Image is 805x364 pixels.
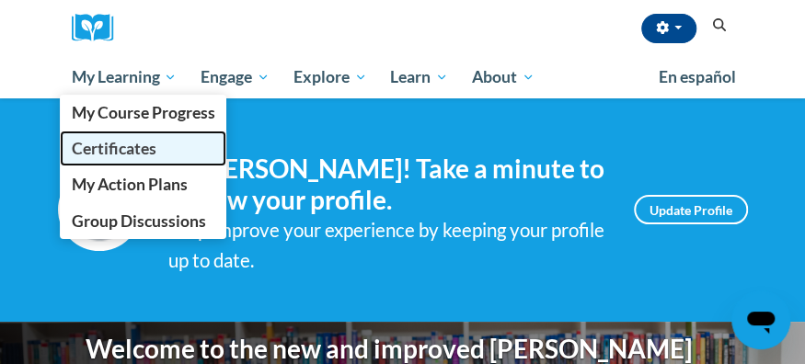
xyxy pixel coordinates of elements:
img: Logo brand [72,14,127,42]
span: My Learning [71,66,177,88]
a: Cox Campus [72,14,127,42]
a: Update Profile [634,195,748,224]
a: My Course Progress [60,95,227,131]
a: Explore [282,56,379,98]
button: Account Settings [641,14,696,43]
span: My Course Progress [71,103,214,122]
div: Main menu [58,56,748,98]
a: Engage [189,56,282,98]
span: Certificates [71,139,155,158]
a: En español [647,58,748,97]
a: Learn [378,56,460,98]
a: My Action Plans [60,166,227,202]
span: Learn [390,66,448,88]
span: Explore [293,66,367,88]
a: Certificates [60,131,227,166]
span: Group Discussions [71,211,205,231]
img: Profile Image [58,168,141,251]
h4: Hi [PERSON_NAME]! Take a minute to review your profile. [168,154,606,215]
a: Group Discussions [60,203,227,239]
span: Engage [201,66,270,88]
button: Search [706,15,733,37]
div: Help improve your experience by keeping your profile up to date. [168,215,606,276]
a: About [460,56,546,98]
span: En español [659,67,736,86]
span: My Action Plans [71,175,187,194]
iframe: Button to launch messaging window [731,290,790,349]
span: About [472,66,535,88]
a: My Learning [60,56,190,98]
